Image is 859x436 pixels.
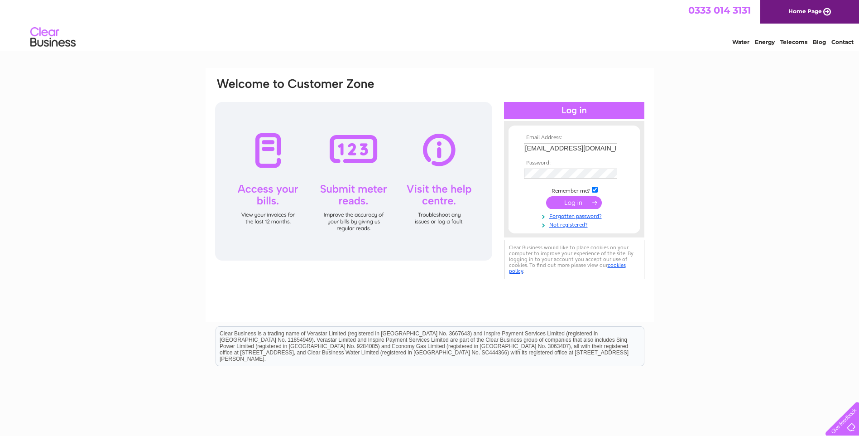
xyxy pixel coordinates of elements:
[509,262,626,274] a: cookies policy
[546,196,602,209] input: Submit
[755,39,775,45] a: Energy
[216,5,644,44] div: Clear Business is a trading name of Verastar Limited (registered in [GEOGRAPHIC_DATA] No. 3667643...
[504,240,644,279] div: Clear Business would like to place cookies on your computer to improve your experience of the sit...
[30,24,76,51] img: logo.png
[524,220,627,228] a: Not registered?
[831,39,854,45] a: Contact
[732,39,749,45] a: Water
[524,211,627,220] a: Forgotten password?
[780,39,807,45] a: Telecoms
[522,185,627,194] td: Remember me?
[522,160,627,166] th: Password:
[813,39,826,45] a: Blog
[688,5,751,16] a: 0333 014 3131
[522,135,627,141] th: Email Address:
